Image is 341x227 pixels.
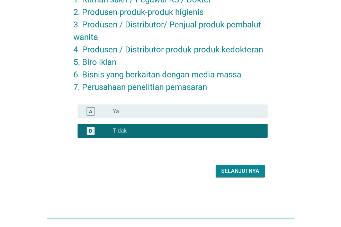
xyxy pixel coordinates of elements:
div: B [89,127,92,134]
label: Ya [113,108,119,115]
label: Tidak [113,127,127,134]
div: A [89,108,92,115]
button: Selanjutnya [216,165,265,177]
div: Selanjutnya [221,167,259,175]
